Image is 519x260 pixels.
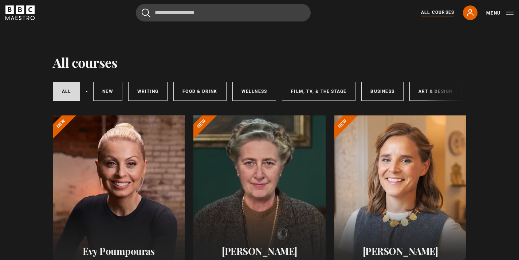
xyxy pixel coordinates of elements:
a: Wellness [232,82,276,101]
a: Food & Drink [173,82,226,101]
input: Search [136,4,311,21]
a: Writing [128,82,168,101]
svg: BBC Maestro [5,5,35,20]
button: Toggle navigation [486,9,514,17]
a: Business [361,82,404,101]
a: Art & Design [409,82,461,101]
a: New [93,82,122,101]
h2: [PERSON_NAME] [202,245,317,257]
h1: All courses [53,55,118,70]
h2: Evy Poumpouras [62,245,176,257]
a: All Courses [421,9,454,16]
button: Submit the search query [142,8,150,17]
a: Film, TV, & The Stage [282,82,355,101]
h2: [PERSON_NAME] [343,245,458,257]
a: All [53,82,80,101]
